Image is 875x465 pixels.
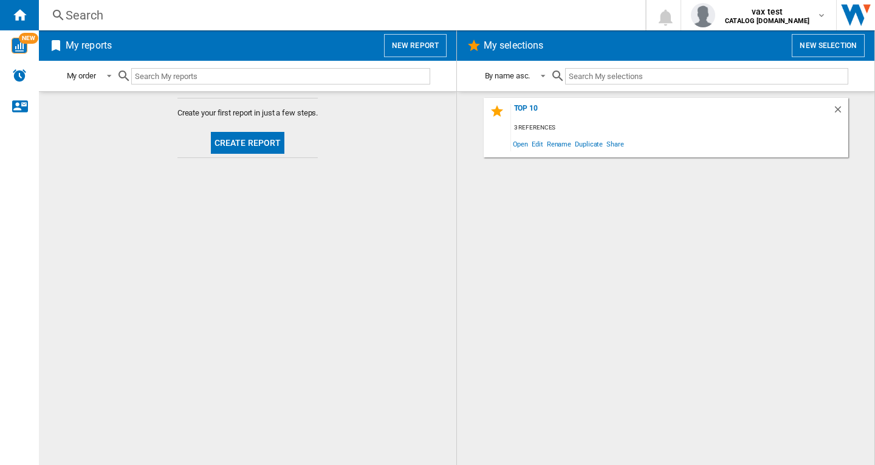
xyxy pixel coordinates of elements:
div: Search [66,7,614,24]
img: wise-card.svg [12,38,27,53]
span: Create your first report in just a few steps. [177,108,318,119]
div: By name asc. [485,71,530,80]
span: Edit [530,136,545,152]
h2: My selections [481,34,546,57]
input: Search My selections [565,68,848,84]
span: Duplicate [573,136,605,152]
span: vax test [725,5,809,18]
span: NEW [19,33,38,44]
img: profile.jpg [691,3,715,27]
div: My order [67,71,96,80]
img: alerts-logo.svg [12,68,27,83]
span: Open [511,136,530,152]
button: Create report [211,132,285,154]
h2: My reports [63,34,114,57]
button: New selection [792,34,865,57]
div: Top 10 [511,104,832,120]
input: Search My reports [131,68,430,84]
span: Rename [545,136,573,152]
button: New report [384,34,447,57]
div: Delete [832,104,848,120]
b: CATALOG [DOMAIN_NAME] [725,17,809,25]
span: Share [605,136,626,152]
div: 3 references [511,120,848,136]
